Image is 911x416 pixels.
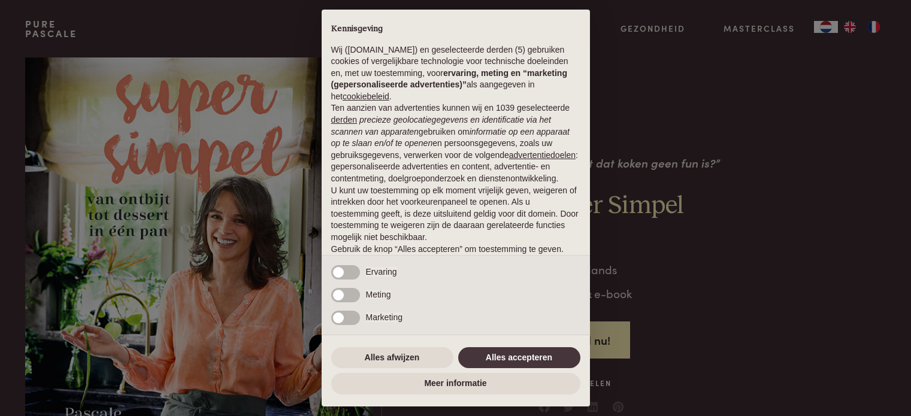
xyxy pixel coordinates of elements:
[509,150,576,162] button: advertentiedoelen
[331,68,567,90] strong: ervaring, meting en “marketing (gepersonaliseerde advertenties)”
[331,244,580,279] p: Gebruik de knop “Alles accepteren” om toestemming te geven. Gebruik de knop “Alles afwijzen” om d...
[331,24,580,35] h2: Kennisgeving
[343,92,389,101] a: cookiebeleid
[331,44,580,103] p: Wij ([DOMAIN_NAME]) en geselecteerde derden (5) gebruiken cookies of vergelijkbare technologie vo...
[331,115,551,136] em: precieze geolocatiegegevens en identificatie via het scannen van apparaten
[331,114,358,126] button: derden
[331,347,453,369] button: Alles afwijzen
[366,312,402,322] span: Marketing
[331,373,580,394] button: Meer informatie
[331,127,570,148] em: informatie op een apparaat op te slaan en/of te openen
[331,185,580,244] p: U kunt uw toestemming op elk moment vrijelijk geven, weigeren of intrekken door het voorkeurenpan...
[366,267,397,277] span: Ervaring
[331,102,580,184] p: Ten aanzien van advertenties kunnen wij en 1039 geselecteerde gebruiken om en persoonsgegevens, z...
[458,347,580,369] button: Alles accepteren
[366,290,391,299] span: Meting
